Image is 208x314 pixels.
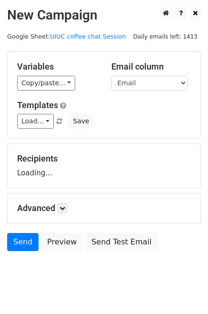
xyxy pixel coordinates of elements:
[17,153,191,164] h5: Recipients
[50,33,126,40] a: UIUC coffee chat Session
[17,61,97,72] h5: Variables
[130,33,201,40] a: Daily emails left: 1413
[17,114,54,129] a: Load...
[7,233,39,251] a: Send
[17,203,191,213] h5: Advanced
[41,233,83,251] a: Preview
[130,31,201,42] span: Daily emails left: 1413
[17,153,191,178] div: Loading...
[85,233,158,251] a: Send Test Email
[17,76,75,91] a: Copy/paste...
[7,33,126,40] small: Google Sheet:
[111,61,191,72] h5: Email column
[69,114,93,129] button: Save
[17,100,58,110] a: Templates
[7,7,201,23] h2: New Campaign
